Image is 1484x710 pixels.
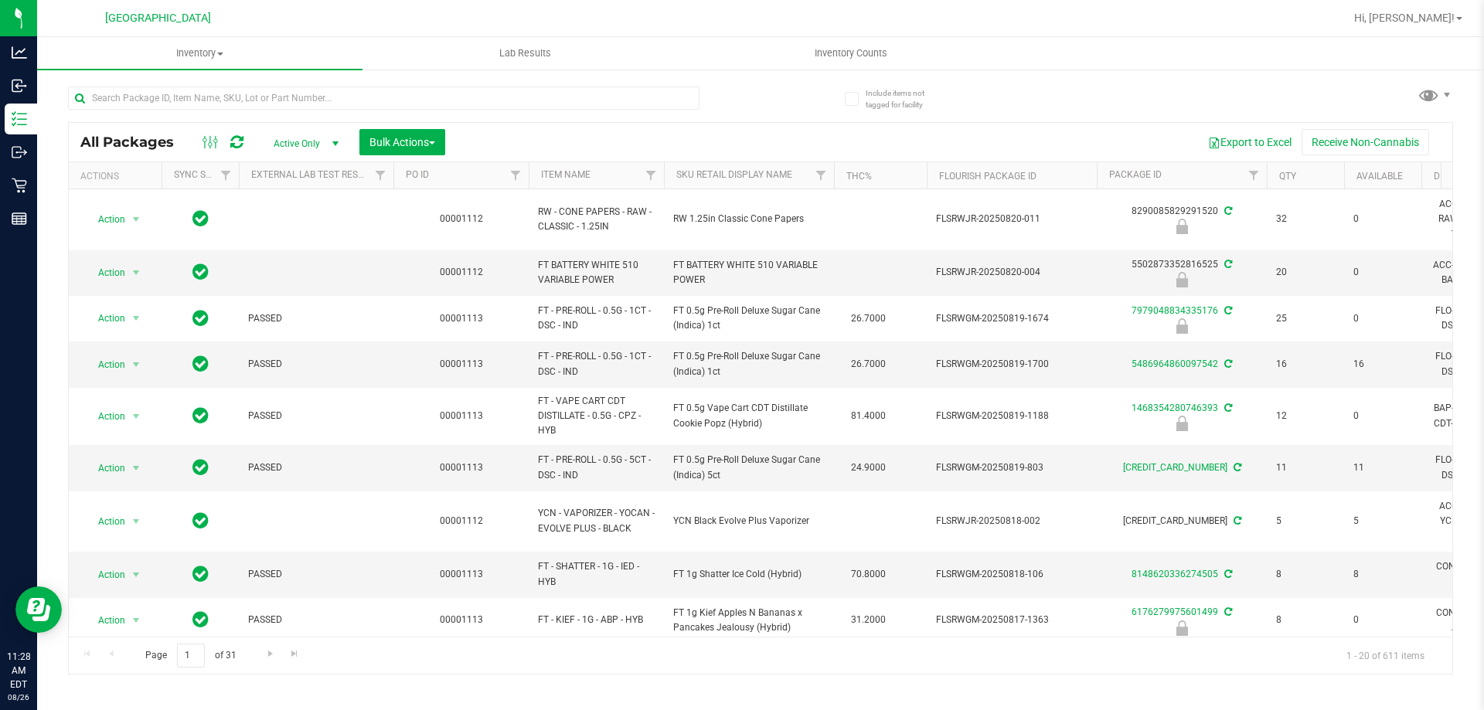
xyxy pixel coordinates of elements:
span: Sync from Compliance System [1231,462,1241,473]
span: PASSED [248,613,384,627]
a: Inventory Counts [688,37,1013,70]
a: 1468354280746393 [1132,403,1218,413]
span: 11 [1276,460,1335,475]
span: Action [84,307,126,329]
a: Go to the next page [259,644,281,664]
input: 1 [177,644,205,668]
span: Sync from Compliance System [1222,358,1232,369]
a: Filter [1241,162,1267,189]
span: In Sync [192,563,209,585]
span: PASSED [248,409,384,423]
a: 8148620336274505 [1132,569,1218,579]
span: 70.8000 [843,563,893,586]
span: 0 [1353,212,1412,226]
a: THC% [846,171,872,182]
span: PASSED [248,460,384,475]
span: Inventory [37,46,362,60]
a: Filter [808,162,834,189]
a: 00001113 [440,410,483,421]
div: Newly Received [1094,219,1269,234]
span: Lab Results [478,46,572,60]
span: FLSRWJR-20250820-004 [936,265,1087,280]
span: FT 0.5g Pre-Roll Deluxe Sugar Cane (Indica) 5ct [673,453,825,482]
a: Lab Results [362,37,688,70]
span: select [127,511,146,532]
a: 7979048834335176 [1132,305,1218,316]
a: Filter [503,162,529,189]
span: Action [84,610,126,631]
div: Newly Received [1094,272,1269,287]
span: Sync from Compliance System [1222,206,1232,216]
span: Sync from Compliance System [1222,259,1232,270]
inline-svg: Retail [12,178,27,193]
button: Export to Excel [1198,129,1302,155]
span: 31.2000 [843,609,893,631]
span: In Sync [192,609,209,630]
div: Quarantine [1094,620,1269,636]
span: FT 1g Shatter Ice Cold (Hybrid) [673,567,825,582]
div: Quarantine [1094,416,1269,431]
span: In Sync [192,457,209,478]
span: select [127,209,146,230]
span: FLSRWGM-20250819-1188 [936,409,1087,423]
span: Inventory Counts [794,46,908,60]
span: Action [84,406,126,427]
span: In Sync [192,307,209,329]
div: Actions [80,171,155,182]
a: Filter [213,162,239,189]
span: RW 1.25in Classic Cone Papers [673,212,825,226]
span: select [127,307,146,329]
a: [CREDIT_CARD_NUMBER] [1123,462,1227,473]
span: 0 [1353,613,1412,627]
a: 00001113 [440,614,483,625]
span: FT 0.5g Pre-Roll Deluxe Sugar Cane (Indica) 1ct [673,304,825,333]
span: 81.4000 [843,405,893,427]
span: Include items not tagged for facility [866,87,943,110]
span: PASSED [248,357,384,372]
a: 5486964860097542 [1132,358,1218,369]
span: FT - PRE-ROLL - 0.5G - 5CT - DSC - IND [538,453,655,482]
span: FT - KIEF - 1G - ABP - HYB [538,613,655,627]
div: 8290085829291520 [1094,204,1269,234]
span: select [127,564,146,586]
span: Bulk Actions [369,136,435,148]
span: 5 [1353,514,1412,528]
span: 26.7000 [843,307,893,330]
span: 11 [1353,460,1412,475]
span: 32 [1276,212,1335,226]
span: FT 0.5g Vape Cart CDT Distillate Cookie Popz (Hybrid) [673,401,825,430]
p: 08/26 [7,691,30,703]
span: PASSED [248,567,384,582]
span: Action [84,457,126,479]
a: Sync Status [174,169,233,180]
span: 25 [1276,311,1335,326]
span: PASSED [248,311,384,326]
a: Flourish Package ID [939,171,1036,182]
inline-svg: Reports [12,211,27,226]
a: 6176279975601499 [1132,606,1218,617]
inline-svg: Analytics [12,45,27,60]
span: In Sync [192,405,209,426]
div: [CREDIT_CARD_NUMBER] [1094,514,1269,528]
span: 8 [1276,613,1335,627]
span: 8 [1276,567,1335,582]
span: FLSRWJR-20250820-011 [936,212,1087,226]
span: select [127,610,146,631]
span: Page of 31 [132,644,249,668]
span: In Sync [192,261,209,283]
span: FLSRWGM-20250819-1674 [936,311,1087,326]
span: FLSRWGM-20250817-1363 [936,613,1087,627]
input: Search Package ID, Item Name, SKU, Lot or Part Number... [68,87,699,110]
span: RW - CONE PAPERS - RAW - CLASSIC - 1.25IN [538,205,655,234]
span: 0 [1353,265,1412,280]
span: FT BATTERY WHITE 510 VARIABLE POWER [538,258,655,287]
span: Hi, [PERSON_NAME]! [1354,12,1455,24]
span: FT - VAPE CART CDT DISTILLATE - 0.5G - CPZ - HYB [538,394,655,439]
p: 11:28 AM EDT [7,650,30,691]
span: FT 0.5g Pre-Roll Deluxe Sugar Cane (Indica) 1ct [673,349,825,379]
inline-svg: Inbound [12,78,27,93]
button: Receive Non-Cannabis [1302,129,1429,155]
a: Sku Retail Display Name [676,169,792,180]
span: 1 - 20 of 611 items [1334,644,1437,667]
a: PO ID [406,169,429,180]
